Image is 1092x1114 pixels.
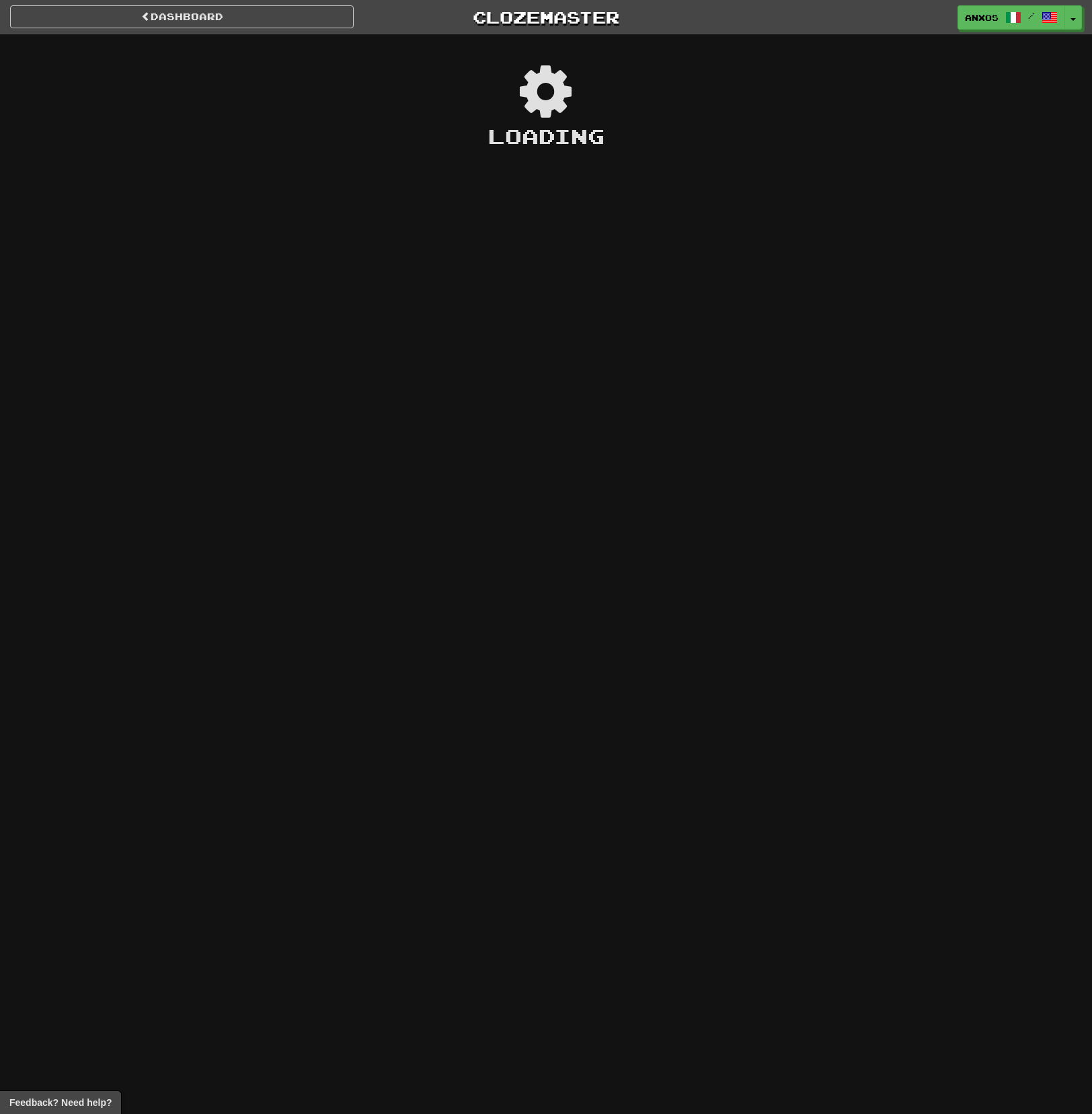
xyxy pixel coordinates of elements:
span: Anxos [965,11,999,24]
a: Dashboard [10,5,354,28]
span: / [1028,11,1035,20]
a: Anxos / [958,5,1065,30]
span: Open feedback widget [9,1096,112,1109]
a: Clozemaster [374,5,717,29]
